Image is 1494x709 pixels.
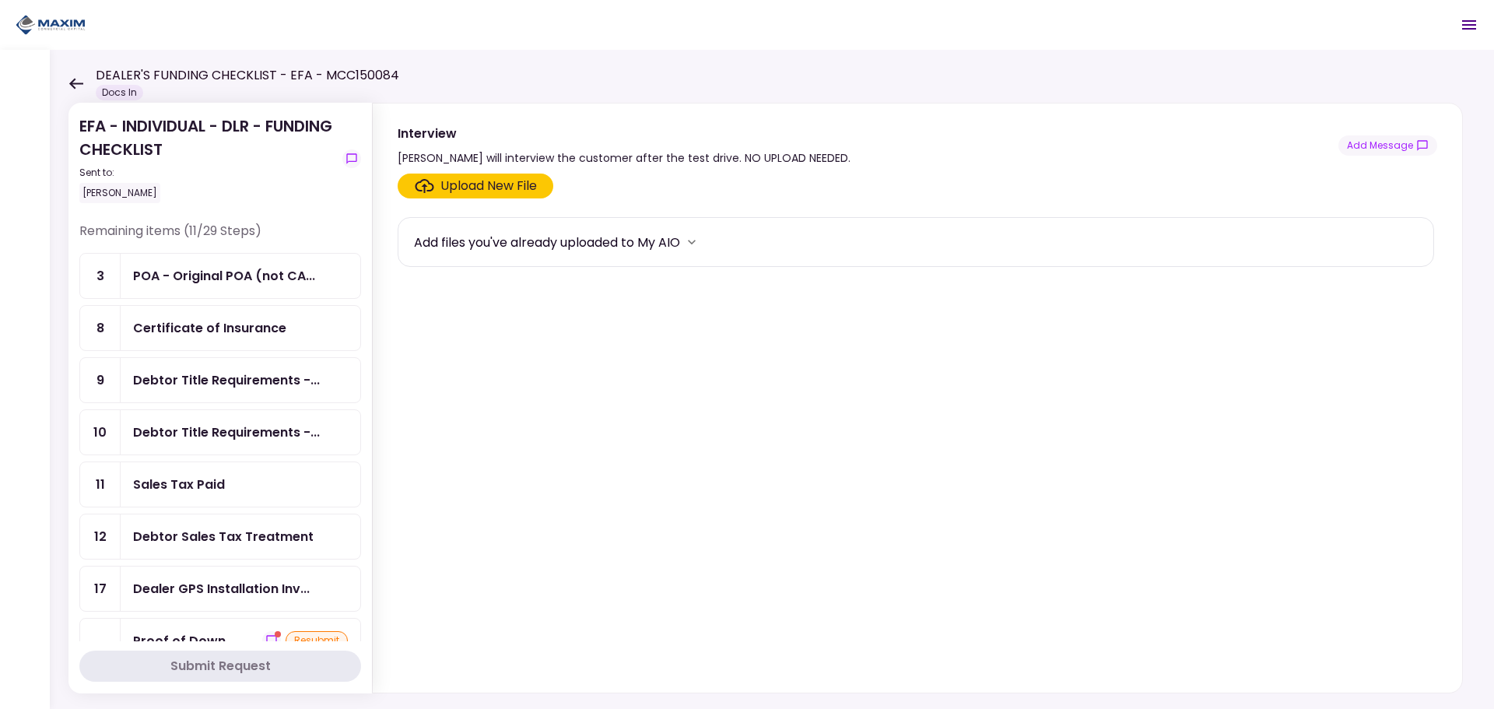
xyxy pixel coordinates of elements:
a: 3POA - Original POA (not CA or GA) (Received in house) [79,253,361,299]
a: 12Debtor Sales Tax Treatment [79,514,361,560]
div: 9 [80,358,121,402]
button: show-messages [1338,135,1437,156]
div: 17 [80,567,121,611]
a: 17Dealer GPS Installation Invoice [79,566,361,612]
div: resubmit [286,631,348,650]
div: Dealer GPS Installation Invoice [133,579,310,598]
div: Debtor Title Requirements - Proof of IRP or Exemption [133,423,320,442]
div: [PERSON_NAME] will interview the customer after the test drive. NO UPLOAD NEEDED. [398,149,850,167]
div: 18 [80,619,121,688]
div: 10 [80,410,121,455]
div: Proof of Down Payment 1 [133,631,235,651]
div: 3 [80,254,121,298]
div: Certificate of Insurance [133,318,286,338]
button: more [680,230,703,254]
div: Docs In [96,85,143,100]
a: 9Debtor Title Requirements - Other Requirements [79,357,361,403]
div: Interview [398,124,850,143]
div: [PERSON_NAME] [79,183,160,203]
div: Debtor Sales Tax Treatment [133,527,314,546]
div: EFA - INDIVIDUAL - DLR - FUNDING CHECKLIST [79,114,336,203]
button: show-messages [342,149,361,168]
div: Sent to: [79,166,336,180]
div: 11 [80,462,121,507]
a: 8Certificate of Insurance [79,305,361,351]
div: 12 [80,514,121,559]
a: 10Debtor Title Requirements - Proof of IRP or Exemption [79,409,361,455]
button: Open menu [1450,6,1488,44]
img: Partner icon [16,13,86,37]
div: Remaining items (11/29 Steps) [79,222,361,253]
div: Interview[PERSON_NAME] will interview the customer after the test drive. NO UPLOAD NEEDED.show-me... [372,103,1463,693]
div: Debtor Title Requirements - Other Requirements [133,370,320,390]
div: Add files you've already uploaded to My AIO [414,233,680,252]
div: Sales Tax Paid [133,475,225,494]
div: Upload New File [440,177,537,195]
a: 11Sales Tax Paid [79,462,361,507]
div: Submit Request [170,657,271,676]
button: show-messages [262,631,281,650]
span: Click here to upload the required document [398,174,553,198]
div: POA - Original POA (not CA or GA) (Received in house) [133,266,315,286]
a: 18Proof of Down Payment 1show-messagesresubmitYour file has been rejected [79,618,361,689]
button: Submit Request [79,651,361,682]
div: 8 [80,306,121,350]
h1: DEALER'S FUNDING CHECKLIST - EFA - MCC150084 [96,66,399,85]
